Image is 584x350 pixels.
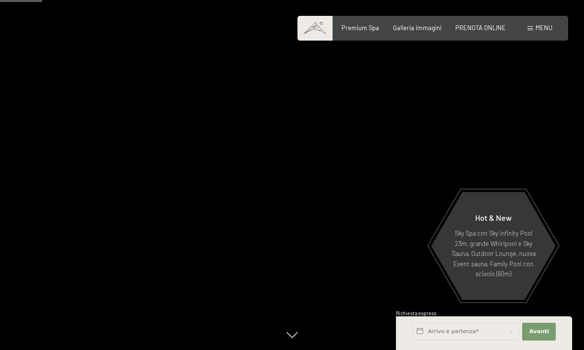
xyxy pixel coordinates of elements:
[393,24,441,32] a: Galleria immagini
[341,24,379,32] a: Premium Spa
[522,323,556,341] button: Avanti
[431,192,556,300] a: Hot & New Sky Spa con Sky infinity Pool 23m, grande Whirlpool e Sky Sauna, Outdoor Lounge, nuova ...
[535,24,552,32] span: Menu
[455,24,506,32] a: PRENOTA ONLINE
[529,328,549,336] span: Avanti
[475,213,512,222] span: Hot & New
[450,228,536,279] p: Sky Spa con Sky infinity Pool 23m, grande Whirlpool e Sky Sauna, Outdoor Lounge, nuova Event saun...
[396,310,437,316] span: Richiesta express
